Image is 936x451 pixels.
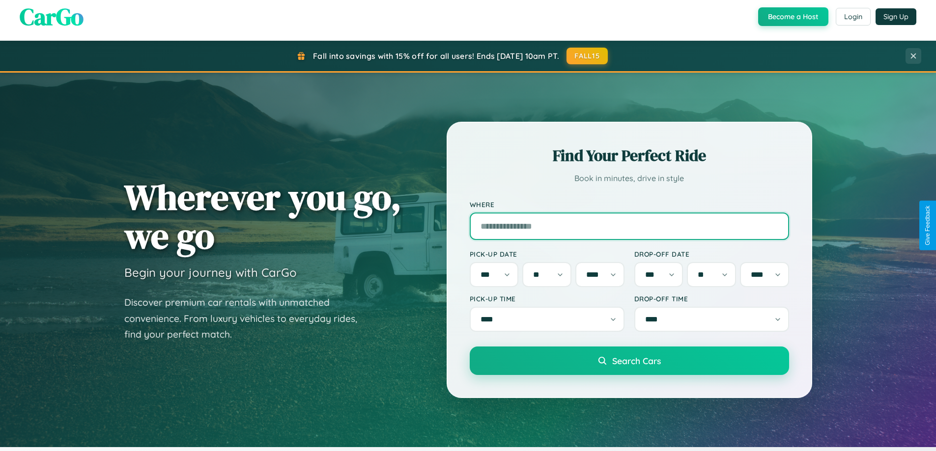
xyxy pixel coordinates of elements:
p: Book in minutes, drive in style [470,171,789,186]
span: CarGo [20,0,84,33]
button: FALL15 [567,48,608,64]
button: Search Cars [470,346,789,375]
button: Become a Host [758,7,828,26]
label: Where [470,200,789,209]
span: Fall into savings with 15% off for all users! Ends [DATE] 10am PT. [313,51,559,61]
span: Search Cars [612,355,661,366]
p: Discover premium car rentals with unmatched convenience. From luxury vehicles to everyday rides, ... [124,294,370,343]
label: Pick-up Date [470,250,624,258]
label: Pick-up Time [470,294,624,303]
h1: Wherever you go, we go [124,178,401,255]
label: Drop-off Date [634,250,789,258]
h2: Find Your Perfect Ride [470,145,789,166]
button: Login [836,8,871,26]
button: Sign Up [876,8,916,25]
div: Give Feedback [924,206,931,245]
h3: Begin your journey with CarGo [124,265,297,280]
label: Drop-off Time [634,294,789,303]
